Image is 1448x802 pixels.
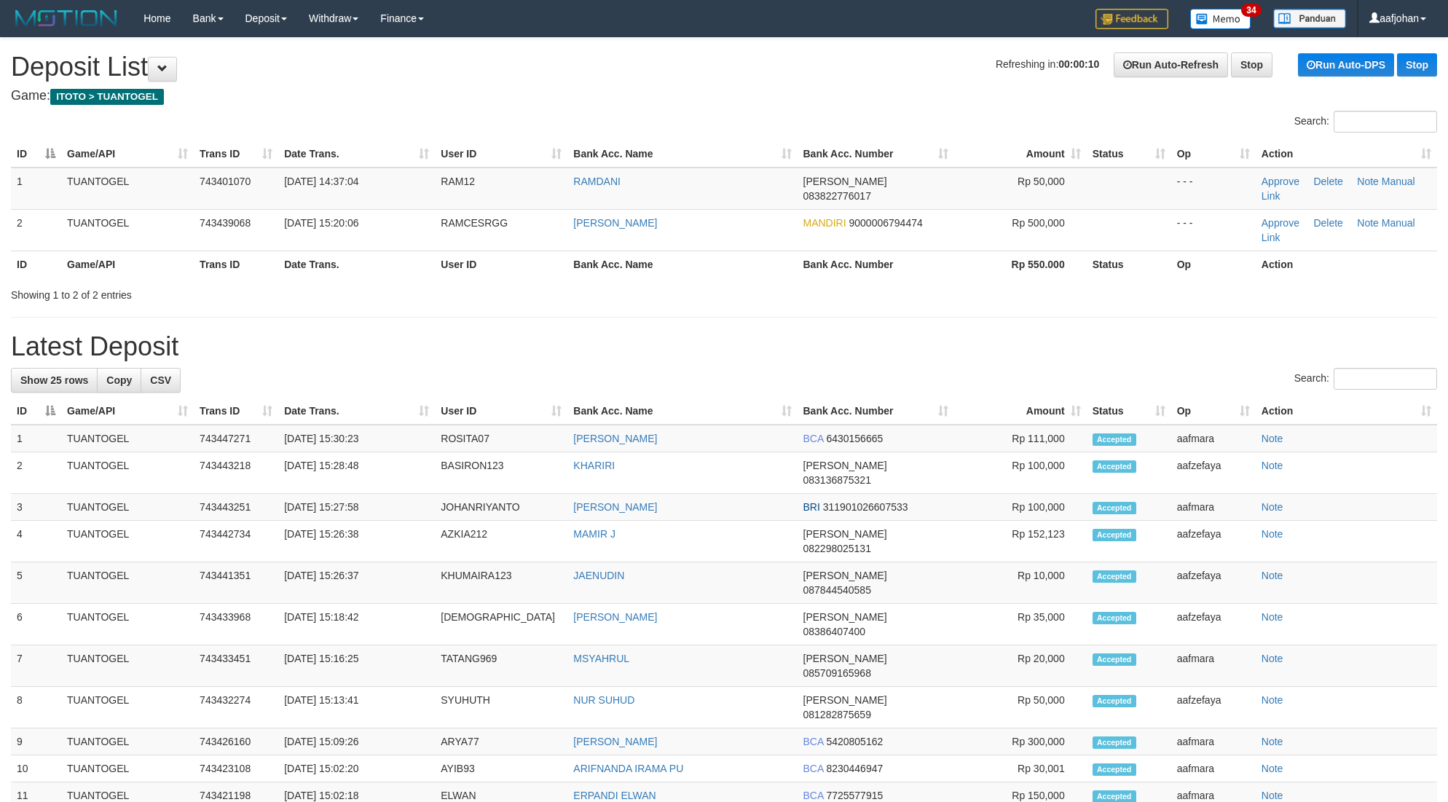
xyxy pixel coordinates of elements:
a: Run Auto-Refresh [1114,52,1228,77]
img: MOTION_logo.png [11,7,122,29]
th: Rp 550.000 [954,251,1087,278]
a: Note [1262,653,1283,664]
th: User ID: activate to sort column ascending [435,141,567,168]
span: RAM12 [441,176,475,187]
a: [PERSON_NAME] [573,736,657,747]
td: 7 [11,645,61,687]
span: Rp 500,000 [1012,217,1064,229]
a: Delete [1313,217,1342,229]
a: RAMDANI [573,176,621,187]
td: TUANTOGEL [61,687,194,728]
input: Search: [1334,111,1437,133]
a: Note [1357,217,1379,229]
td: - - - [1171,209,1256,251]
th: Bank Acc. Number [798,251,954,278]
td: aafmara [1171,494,1256,521]
th: Date Trans. [278,251,435,278]
span: 34 [1241,4,1261,17]
span: Copy 083822776017 to clipboard [803,190,871,202]
th: Bank Acc. Name: activate to sort column ascending [567,398,797,425]
a: NUR SUHUD [573,694,634,706]
td: aafzefaya [1171,604,1256,645]
a: Note [1262,763,1283,774]
td: Rp 30,001 [954,755,1087,782]
th: Amount: activate to sort column ascending [954,141,1087,168]
th: Trans ID: activate to sort column ascending [194,141,278,168]
th: Status: activate to sort column ascending [1087,141,1171,168]
th: Op [1171,251,1256,278]
input: Search: [1334,368,1437,390]
th: ID: activate to sort column descending [11,398,61,425]
td: 8 [11,687,61,728]
span: BCA [803,433,824,444]
th: Bank Acc. Name [567,251,797,278]
td: TATANG969 [435,645,567,687]
th: Action: activate to sort column ascending [1256,141,1437,168]
td: - - - [1171,168,1256,210]
span: Copy 7725577915 to clipboard [826,790,883,801]
td: AZKIA212 [435,521,567,562]
td: 6 [11,604,61,645]
th: Date Trans.: activate to sort column ascending [278,398,435,425]
td: KHUMAIRA123 [435,562,567,604]
td: TUANTOGEL [61,562,194,604]
td: 743433968 [194,604,278,645]
a: KHARIRI [573,460,615,471]
span: Copy 08386407400 to clipboard [803,626,866,637]
span: Show 25 rows [20,374,88,386]
th: Status [1087,251,1171,278]
td: 743443251 [194,494,278,521]
th: Bank Acc. Number: activate to sort column ascending [798,398,954,425]
a: Run Auto-DPS [1298,53,1394,76]
span: Copy 082298025131 to clipboard [803,543,871,554]
td: [DATE] 15:26:38 [278,521,435,562]
span: Refreshing in: [996,58,1099,70]
td: SYUHUTH [435,687,567,728]
h1: Deposit List [11,52,1437,82]
span: Accepted [1093,736,1136,749]
td: 4 [11,521,61,562]
span: [PERSON_NAME] [803,694,887,706]
span: Copy 8230446947 to clipboard [826,763,883,774]
th: ID: activate to sort column descending [11,141,61,168]
td: TUANTOGEL [61,494,194,521]
td: ROSITA07 [435,425,567,452]
span: BCA [803,763,824,774]
th: Amount: activate to sort column ascending [954,398,1087,425]
td: TUANTOGEL [61,452,194,494]
span: MANDIRI [803,217,846,229]
td: Rp 152,123 [954,521,1087,562]
a: [PERSON_NAME] [573,611,657,623]
a: Note [1357,176,1379,187]
span: Accepted [1093,502,1136,514]
th: Game/API: activate to sort column ascending [61,141,194,168]
span: [DATE] 14:37:04 [284,176,358,187]
span: Accepted [1093,612,1136,624]
a: Stop [1231,52,1272,77]
td: aafzefaya [1171,452,1256,494]
th: Action [1256,251,1437,278]
span: [PERSON_NAME] [803,528,887,540]
td: 2 [11,452,61,494]
td: [DATE] 15:09:26 [278,728,435,755]
a: Approve [1262,217,1299,229]
span: [DATE] 15:20:06 [284,217,358,229]
th: Game/API: activate to sort column ascending [61,398,194,425]
td: 3 [11,494,61,521]
td: 1 [11,425,61,452]
span: Accepted [1093,695,1136,707]
span: CSV [150,374,171,386]
a: ERPANDI ELWAN [573,790,656,801]
span: Accepted [1093,433,1136,446]
a: Note [1262,694,1283,706]
span: [PERSON_NAME] [803,460,887,471]
span: [PERSON_NAME] [803,653,887,664]
h4: Game: [11,89,1437,103]
a: Note [1262,611,1283,623]
img: panduan.png [1273,9,1346,28]
th: Op: activate to sort column ascending [1171,398,1256,425]
td: TUANTOGEL [61,209,194,251]
td: Rp 20,000 [954,645,1087,687]
td: aafmara [1171,425,1256,452]
span: 743401070 [200,176,251,187]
